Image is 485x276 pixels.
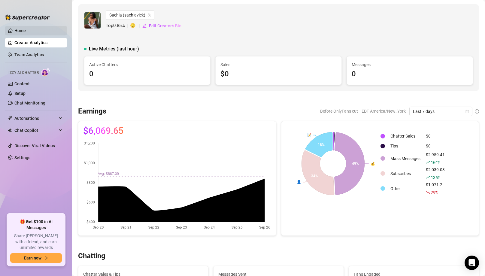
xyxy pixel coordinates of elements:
[78,251,105,261] h3: Chatting
[14,38,62,47] a: Creator Analytics
[426,151,445,166] div: $2,959.41
[362,107,406,116] span: EDT America/New_York
[14,28,26,33] a: Home
[426,175,430,179] span: rise
[78,107,106,116] h3: Earnings
[130,22,142,29] span: 🙂
[388,166,423,181] td: Subscribes
[142,24,147,28] span: edit
[431,174,440,180] span: 136 %
[426,166,445,181] div: $2,039.03
[426,143,445,149] div: $0
[89,61,205,68] span: Active Chatters
[426,133,445,139] div: $0
[106,22,130,29] span: Top 0.85 %
[14,101,45,105] a: Chat Monitoring
[388,151,423,166] td: Mass Messages
[426,190,430,194] span: fall
[149,23,181,28] span: Edit Creator's Bio
[352,61,468,68] span: Messages
[220,68,337,80] div: $0
[388,141,423,151] td: Tips
[431,159,440,165] span: 101 %
[14,143,55,148] a: Discover Viral Videos
[297,180,301,184] text: 👤
[8,70,39,76] span: Izzy AI Chatter
[388,132,423,141] td: Chatter Sales
[10,233,62,251] span: Share [PERSON_NAME] with a friend, and earn unlimited rewards
[465,110,469,113] span: calendar
[24,256,41,260] span: Earn now
[388,181,423,196] td: Other
[220,61,337,68] span: Sales
[8,128,12,132] img: Chat Copilot
[157,10,161,20] span: ellipsis
[426,181,445,196] div: $1,071.2
[147,13,151,17] span: team
[14,91,26,96] a: Setup
[83,126,123,136] span: $6,069.65
[14,81,30,86] a: Content
[14,126,57,135] span: Chat Copilot
[413,107,469,116] span: Last 7 days
[431,190,438,195] span: 29 %
[320,107,358,116] span: Before OnlyFans cut
[8,116,13,121] span: thunderbolt
[41,68,50,76] img: AI Chatter
[352,68,468,80] div: 0
[5,14,50,20] img: logo-BBDzfeDw.svg
[14,155,30,160] a: Settings
[307,133,311,137] text: 📝
[14,114,57,123] span: Automations
[14,52,44,57] a: Team Analytics
[371,161,375,166] text: 💰
[10,253,62,263] button: Earn nowarrow-right
[109,11,151,20] span: Sachia (sachiavick)
[426,160,430,164] span: rise
[475,109,479,114] span: info-circle
[84,12,101,29] img: Sachia
[89,68,205,80] div: 0
[10,219,62,231] span: 🎁 Get $100 in AI Messages
[142,21,182,31] button: Edit Creator's Bio
[44,256,48,260] span: arrow-right
[465,256,479,270] div: Open Intercom Messenger
[89,45,139,53] span: Live Metrics (last hour)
